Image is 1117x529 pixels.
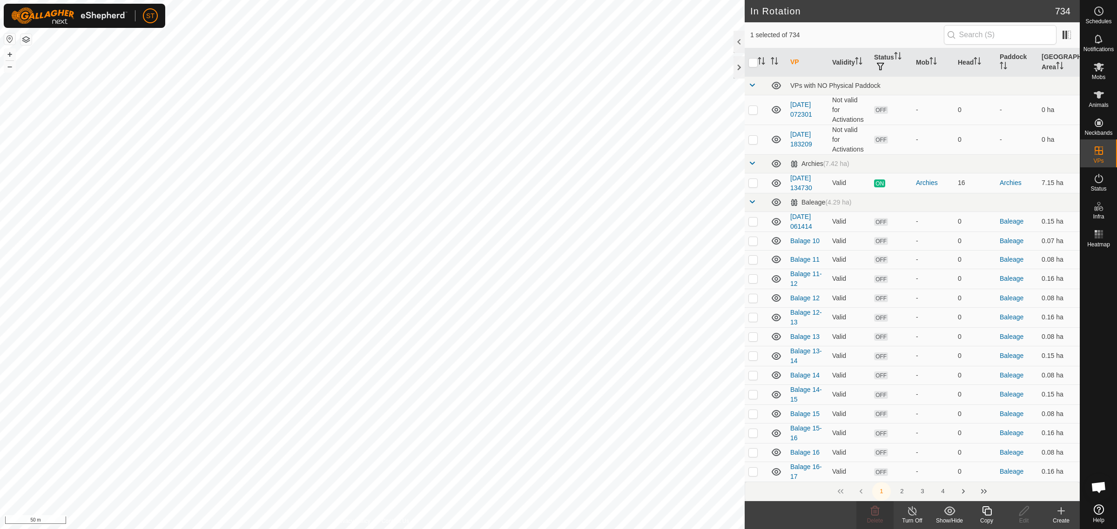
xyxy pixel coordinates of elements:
[867,517,883,524] span: Delete
[1087,242,1110,247] span: Heatmap
[913,482,932,501] button: 3
[874,218,888,226] span: OFF
[828,269,870,289] td: Valid
[1055,4,1070,18] span: 734
[874,333,888,341] span: OFF
[996,95,1038,125] td: -
[828,384,870,404] td: Valid
[828,307,870,327] td: Valid
[790,213,812,230] a: [DATE] 061414
[1038,384,1080,404] td: 0.15 ha
[1000,371,1023,379] a: Baleage
[954,212,996,231] td: 0
[1038,346,1080,366] td: 0.15 ha
[1090,186,1106,192] span: Status
[1038,173,1080,193] td: 7.15 ha
[874,106,888,114] span: OFF
[954,95,996,125] td: 0
[823,160,849,167] span: (7.42 ha)
[1038,404,1080,423] td: 0.08 ha
[1005,516,1043,525] div: Edit
[790,371,820,379] a: Balage 14
[874,430,888,437] span: OFF
[954,346,996,366] td: 0
[828,250,870,269] td: Valid
[790,256,820,263] a: Balage 11
[1093,517,1104,523] span: Help
[916,428,950,438] div: -
[912,48,954,77] th: Mob
[975,482,993,501] button: Last Page
[828,231,870,250] td: Valid
[1038,125,1080,154] td: 0 ha
[1093,214,1104,219] span: Infra
[934,482,952,501] button: 4
[828,462,870,482] td: Valid
[954,250,996,269] td: 0
[954,48,996,77] th: Head
[1084,130,1112,136] span: Neckbands
[1000,237,1023,245] a: Baleage
[1000,294,1023,302] a: Baleage
[787,48,828,77] th: VP
[870,48,912,77] th: Status
[828,125,870,154] td: Not valid for Activations
[336,517,370,525] a: Privacy Policy
[894,53,902,61] p-sorticon: Activate to sort
[954,289,996,307] td: 0
[828,423,870,443] td: Valid
[954,443,996,462] td: 0
[916,448,950,457] div: -
[828,366,870,384] td: Valid
[872,482,891,501] button: 1
[790,333,820,340] a: Balage 13
[916,255,950,264] div: -
[1038,366,1080,384] td: 0.08 ha
[1043,516,1080,525] div: Create
[954,404,996,423] td: 0
[4,61,15,72] button: –
[4,33,15,45] button: Reset Map
[916,105,950,115] div: -
[1000,410,1023,417] a: Baleage
[1083,46,1114,52] span: Notifications
[828,289,870,307] td: Valid
[974,59,981,66] p-sorticon: Activate to sort
[1038,250,1080,269] td: 0.08 ha
[954,482,973,501] button: Next Page
[855,59,862,66] p-sorticon: Activate to sort
[916,293,950,303] div: -
[916,467,950,476] div: -
[1093,158,1104,164] span: VPs
[828,327,870,346] td: Valid
[790,270,822,287] a: Balage 11-12
[1038,462,1080,482] td: 0.16 ha
[954,384,996,404] td: 0
[874,410,888,418] span: OFF
[996,48,1038,77] th: Paddock
[790,174,812,192] a: [DATE] 134730
[11,7,128,24] img: Gallagher Logo
[954,423,996,443] td: 0
[1092,74,1105,80] span: Mobs
[1000,390,1023,398] a: Baleage
[954,327,996,346] td: 0
[931,516,968,525] div: Show/Hide
[894,516,931,525] div: Turn Off
[874,256,888,264] span: OFF
[954,307,996,327] td: 0
[382,517,409,525] a: Contact Us
[1000,449,1023,456] a: Baleage
[916,217,950,226] div: -
[1000,313,1023,321] a: Baleage
[1038,231,1080,250] td: 0.07 ha
[874,314,888,322] span: OFF
[874,136,888,144] span: OFF
[1000,429,1023,436] a: Baleage
[790,131,812,148] a: [DATE] 183209
[954,462,996,482] td: 0
[790,309,822,326] a: Balage 12-13
[790,82,1076,89] div: VPs with NO Physical Paddock
[916,370,950,380] div: -
[1038,48,1080,77] th: [GEOGRAPHIC_DATA] Area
